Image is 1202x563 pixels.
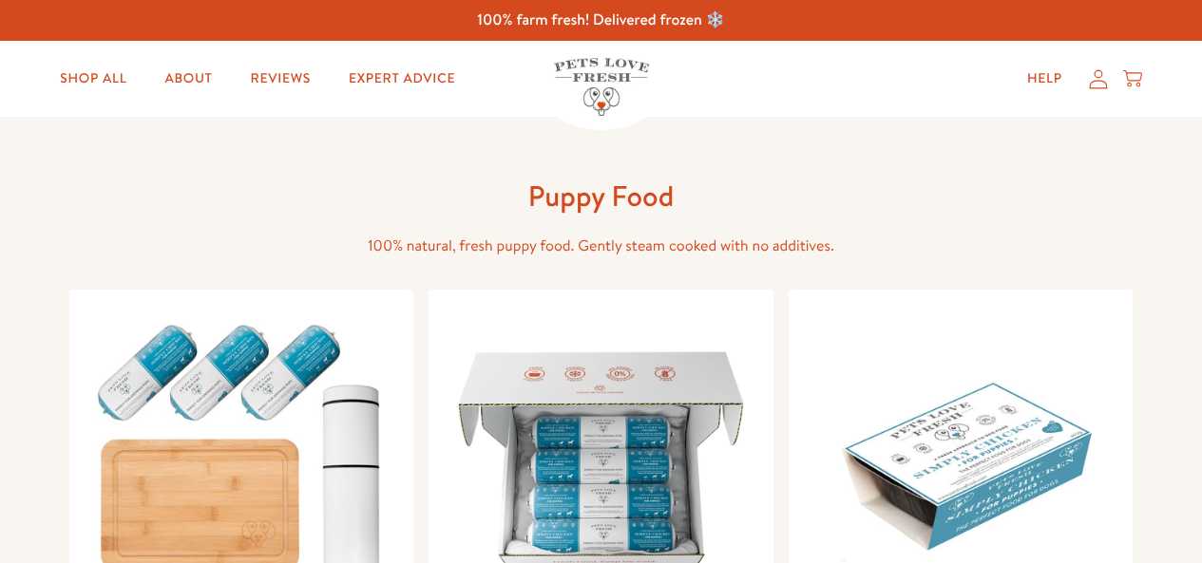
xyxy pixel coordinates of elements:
a: About [149,60,227,98]
a: Help [1012,60,1078,98]
a: Shop All [45,60,142,98]
span: 100% natural, fresh puppy food. Gently steam cooked with no additives. [368,235,834,256]
img: Pets Love Fresh [554,58,649,116]
a: Reviews [236,60,326,98]
a: Expert Advice [334,60,470,98]
h1: Puppy Food [297,178,906,215]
